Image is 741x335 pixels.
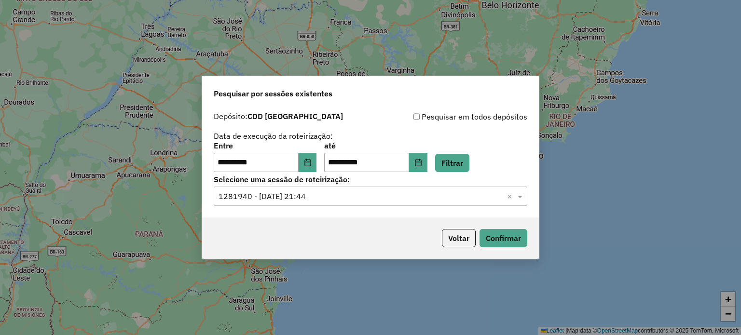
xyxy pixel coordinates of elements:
label: Selecione uma sessão de roteirização: [214,174,527,185]
span: Clear all [507,190,515,202]
button: Choose Date [299,153,317,172]
label: Entre [214,140,316,151]
span: Pesquisar por sessões existentes [214,88,332,99]
button: Confirmar [480,229,527,247]
strong: CDD [GEOGRAPHIC_DATA] [247,111,343,121]
button: Choose Date [409,153,427,172]
label: Data de execução da roteirização: [214,130,333,142]
label: Depósito: [214,110,343,122]
button: Voltar [442,229,476,247]
button: Filtrar [435,154,469,172]
div: Pesquisar em todos depósitos [370,111,527,122]
label: até [324,140,427,151]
